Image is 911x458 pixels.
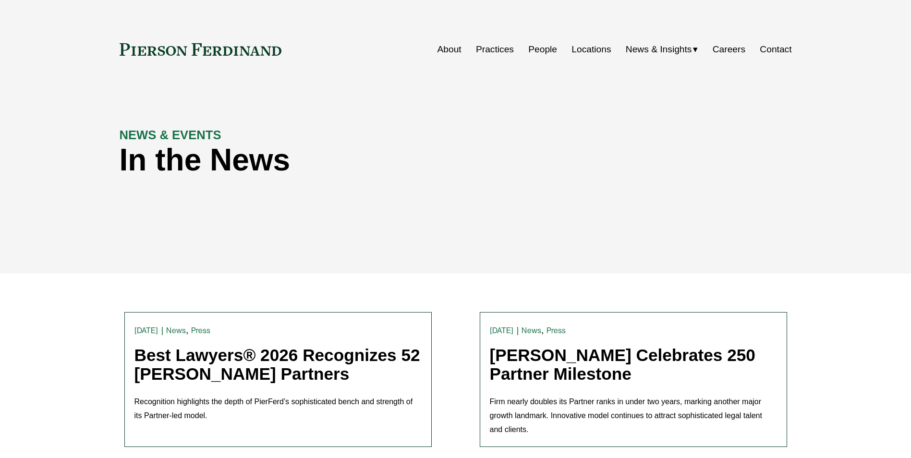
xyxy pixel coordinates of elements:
[134,327,158,335] time: [DATE]
[186,325,188,335] span: ,
[476,40,514,59] a: Practices
[120,128,221,142] strong: NEWS & EVENTS
[134,346,420,383] a: Best Lawyers® 2026 Recognizes 52 [PERSON_NAME] Partners
[522,326,541,335] a: News
[490,346,755,383] a: [PERSON_NAME] Celebrates 250 Partner Milestone
[490,395,777,436] p: Firm nearly doubles its Partner ranks in under two years, marking another major growth landmark. ...
[541,325,544,335] span: ,
[134,395,422,423] p: Recognition highlights the depth of PierFerd’s sophisticated bench and strength of its Partner-le...
[760,40,791,59] a: Contact
[626,40,698,59] a: folder dropdown
[626,41,692,58] span: News & Insights
[490,327,514,335] time: [DATE]
[528,40,557,59] a: People
[166,326,186,335] a: News
[120,143,624,178] h1: In the News
[547,326,566,335] a: Press
[571,40,611,59] a: Locations
[437,40,462,59] a: About
[713,40,745,59] a: Careers
[191,326,211,335] a: Press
